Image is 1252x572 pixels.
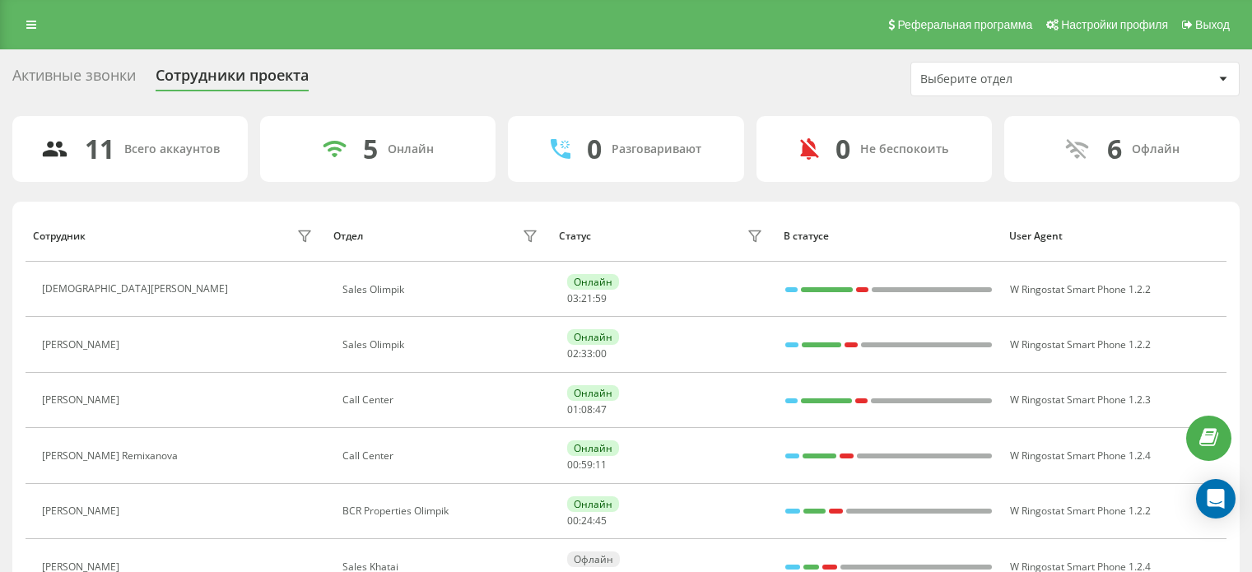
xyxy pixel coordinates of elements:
[124,142,220,156] div: Всего аккаунтов
[33,230,86,242] div: Сотрудник
[342,339,542,351] div: Sales Olimpik
[595,514,607,528] span: 45
[567,404,607,416] div: : :
[581,514,593,528] span: 24
[897,18,1032,31] span: Реферальная программа
[784,230,994,242] div: В статусе
[567,496,619,512] div: Онлайн
[567,346,579,360] span: 02
[612,142,701,156] div: Разговаривают
[567,402,579,416] span: 01
[595,402,607,416] span: 47
[587,133,602,165] div: 0
[567,348,607,360] div: : :
[42,394,123,406] div: [PERSON_NAME]
[581,346,593,360] span: 33
[388,142,434,156] div: Онлайн
[1010,449,1151,463] span: W Ringostat Smart Phone 1.2.4
[920,72,1117,86] div: Выберите отдел
[42,450,182,462] div: [PERSON_NAME] Remixanova
[567,293,607,305] div: : :
[42,283,232,295] div: [DEMOGRAPHIC_DATA][PERSON_NAME]
[342,394,542,406] div: Call Center
[1195,18,1230,31] span: Выход
[567,514,579,528] span: 00
[595,346,607,360] span: 00
[363,133,378,165] div: 5
[595,291,607,305] span: 59
[1010,504,1151,518] span: W Ringostat Smart Phone 1.2.2
[1107,133,1122,165] div: 6
[567,385,619,401] div: Онлайн
[567,458,579,472] span: 00
[85,133,114,165] div: 11
[559,230,591,242] div: Статус
[1196,479,1236,519] div: Open Intercom Messenger
[333,230,363,242] div: Отдел
[567,515,607,527] div: : :
[567,329,619,345] div: Онлайн
[1010,282,1151,296] span: W Ringostat Smart Phone 1.2.2
[342,284,542,295] div: Sales Olimpik
[342,505,542,517] div: BCR Properties Olimpik
[1010,393,1151,407] span: W Ringostat Smart Phone 1.2.3
[342,450,542,462] div: Call Center
[42,505,123,517] div: [PERSON_NAME]
[567,274,619,290] div: Онлайн
[567,551,620,567] div: Офлайн
[567,459,607,471] div: : :
[42,339,123,351] div: [PERSON_NAME]
[595,458,607,472] span: 11
[581,291,593,305] span: 21
[567,291,579,305] span: 03
[581,458,593,472] span: 59
[1010,337,1151,351] span: W Ringostat Smart Phone 1.2.2
[1132,142,1180,156] div: Офлайн
[1009,230,1219,242] div: User Agent
[156,67,309,92] div: Сотрудники проекта
[860,142,948,156] div: Не беспокоить
[1061,18,1168,31] span: Настройки профиля
[835,133,850,165] div: 0
[12,67,136,92] div: Активные звонки
[567,440,619,456] div: Онлайн
[581,402,593,416] span: 08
